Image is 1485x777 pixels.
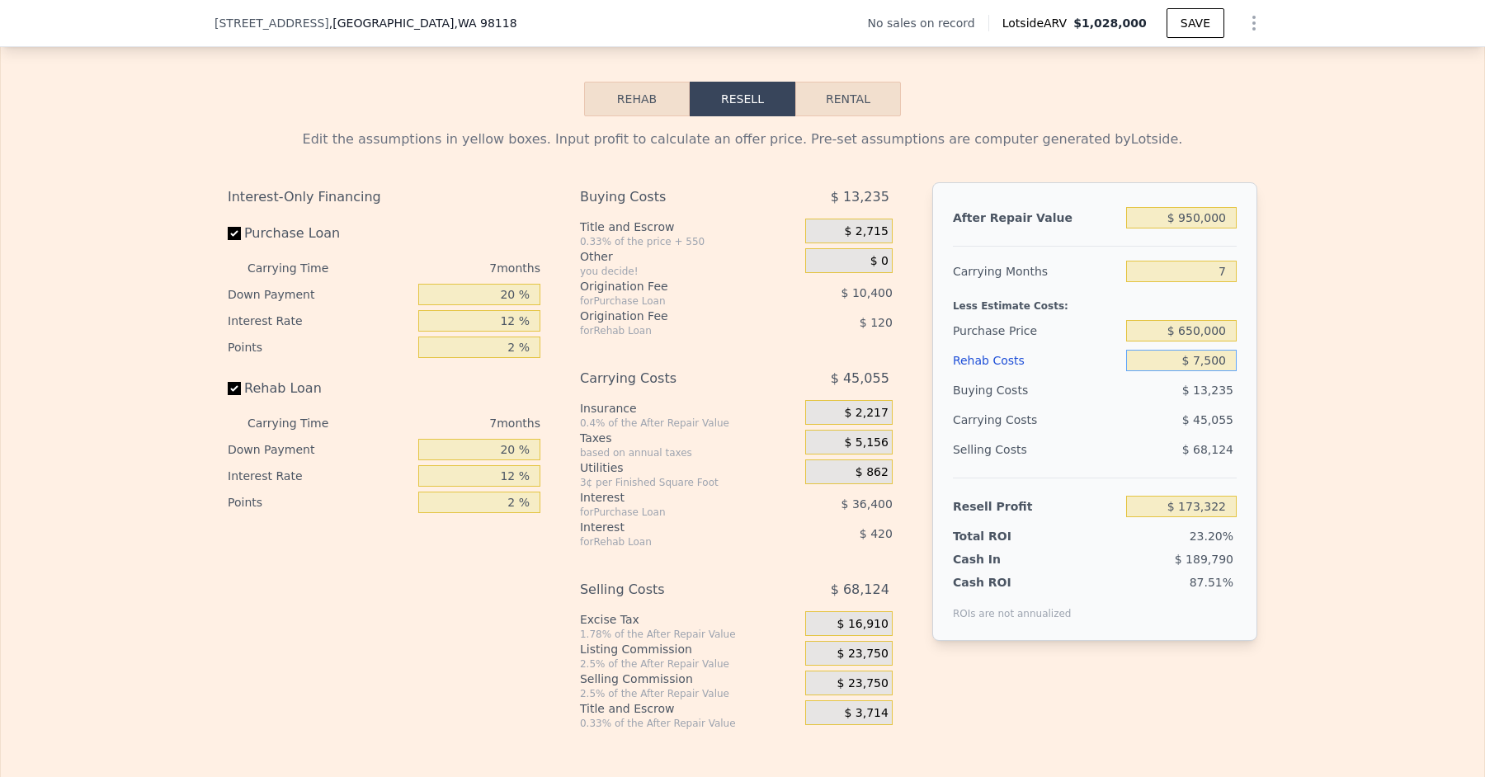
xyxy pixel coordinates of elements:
span: $ 120 [860,316,893,329]
div: Carrying Time [247,255,355,281]
div: Title and Escrow [580,700,799,717]
button: Rehab [584,82,690,116]
div: Interest [580,489,764,506]
div: Total ROI [953,528,1056,544]
span: $ 13,235 [831,182,889,212]
div: Down Payment [228,281,412,308]
span: $1,028,000 [1073,16,1147,30]
div: for Purchase Loan [580,506,764,519]
button: SAVE [1167,8,1224,38]
div: No sales on record [868,15,988,31]
button: Resell [690,82,795,116]
span: $ 2,715 [844,224,888,239]
div: you decide! [580,265,799,278]
span: $ 0 [870,254,889,269]
div: Excise Tax [580,611,799,628]
div: Buying Costs [580,182,764,212]
div: 0.4% of the After Repair Value [580,417,799,430]
label: Rehab Loan [228,374,412,403]
div: Other [580,248,799,265]
div: Resell Profit [953,492,1120,521]
span: Lotside ARV [1002,15,1073,31]
div: Selling Commission [580,671,799,687]
div: 2.5% of the After Repair Value [580,687,799,700]
div: 1.78% of the After Repair Value [580,628,799,641]
div: After Repair Value [953,203,1120,233]
div: Points [228,334,412,360]
div: Carrying Months [953,257,1120,286]
span: $ 45,055 [1182,413,1233,426]
div: Insurance [580,400,799,417]
button: Rental [795,82,901,116]
span: 87.51% [1190,576,1233,589]
span: $ 3,714 [844,706,888,721]
label: Purchase Loan [228,219,412,248]
span: , [GEOGRAPHIC_DATA] [329,15,517,31]
span: $ 862 [856,465,889,480]
div: Utilities [580,459,799,476]
span: 23.20% [1190,530,1233,543]
span: , WA 98118 [454,16,516,30]
span: $ 68,124 [1182,443,1233,456]
div: Carrying Costs [580,364,764,393]
span: [STREET_ADDRESS] [214,15,329,31]
div: 3¢ per Finished Square Foot [580,476,799,489]
span: $ 2,217 [844,406,888,421]
div: for Purchase Loan [580,294,764,308]
span: $ 36,400 [841,497,893,511]
div: for Rehab Loan [580,324,764,337]
span: $ 23,750 [837,676,889,691]
div: Interest Rate [228,463,412,489]
div: 2.5% of the After Repair Value [580,657,799,671]
div: Cash In [953,551,1056,567]
div: Purchase Price [953,316,1120,346]
div: Listing Commission [580,641,799,657]
span: $ 16,910 [837,617,889,632]
div: Carrying Time [247,410,355,436]
button: Show Options [1237,7,1270,40]
div: Title and Escrow [580,219,799,235]
div: 7 months [361,255,540,281]
div: ROIs are not annualized [953,591,1072,620]
span: $ 45,055 [831,364,889,393]
div: Less Estimate Costs: [953,286,1237,316]
div: Edit the assumptions in yellow boxes. Input profit to calculate an offer price. Pre-set assumptio... [228,129,1257,149]
div: Cash ROI [953,574,1072,591]
input: Rehab Loan [228,382,241,395]
span: $ 189,790 [1175,553,1233,566]
div: Interest [580,519,764,535]
span: $ 23,750 [837,647,889,662]
div: Taxes [580,430,799,446]
span: $ 10,400 [841,286,893,299]
div: Origination Fee [580,308,764,324]
div: Buying Costs [953,375,1120,405]
span: $ 420 [860,527,893,540]
span: $ 68,124 [831,575,889,605]
input: Purchase Loan [228,227,241,240]
div: 7 months [361,410,540,436]
div: Carrying Costs [953,405,1056,435]
span: $ 5,156 [844,436,888,450]
div: based on annual taxes [580,446,799,459]
div: Selling Costs [953,435,1120,464]
div: Points [228,489,412,516]
div: Interest-Only Financing [228,182,540,212]
div: Rehab Costs [953,346,1120,375]
div: Interest Rate [228,308,412,334]
div: Selling Costs [580,575,764,605]
span: $ 13,235 [1182,384,1233,397]
div: Down Payment [228,436,412,463]
div: for Rehab Loan [580,535,764,549]
div: Origination Fee [580,278,764,294]
div: 0.33% of the price + 550 [580,235,799,248]
div: 0.33% of the After Repair Value [580,717,799,730]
